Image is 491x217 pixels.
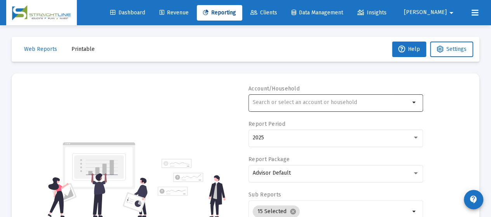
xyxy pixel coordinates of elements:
a: Reporting [197,5,242,21]
span: Dashboard [110,9,145,16]
button: Help [392,42,426,57]
span: 2025 [253,134,264,141]
span: Settings [446,46,467,52]
img: Dashboard [12,5,71,21]
a: Revenue [153,5,195,21]
mat-icon: arrow_drop_down [447,5,456,21]
input: Search or select an account or household [253,99,410,106]
span: Web Reports [24,46,57,52]
a: Clients [244,5,283,21]
label: Report Package [248,156,290,163]
button: Printable [65,42,101,57]
span: Advisor Default [253,170,291,176]
mat-icon: arrow_drop_down [410,98,419,107]
span: Printable [71,46,95,52]
button: Settings [430,42,473,57]
a: Dashboard [104,5,151,21]
span: Revenue [160,9,189,16]
span: [PERSON_NAME] [404,9,447,16]
label: Account/Household [248,85,300,92]
span: Reporting [203,9,236,16]
span: Data Management [291,9,343,16]
span: Clients [250,9,277,16]
button: [PERSON_NAME] [395,5,465,20]
a: Data Management [285,5,349,21]
span: Help [398,46,420,52]
a: Insights [351,5,393,21]
label: Sub Reports [248,191,281,198]
button: Web Reports [18,42,63,57]
mat-icon: cancel [290,208,297,215]
mat-icon: arrow_drop_down [410,207,419,216]
mat-icon: contact_support [469,195,478,204]
label: Report Period [248,121,285,127]
span: Insights [357,9,387,16]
